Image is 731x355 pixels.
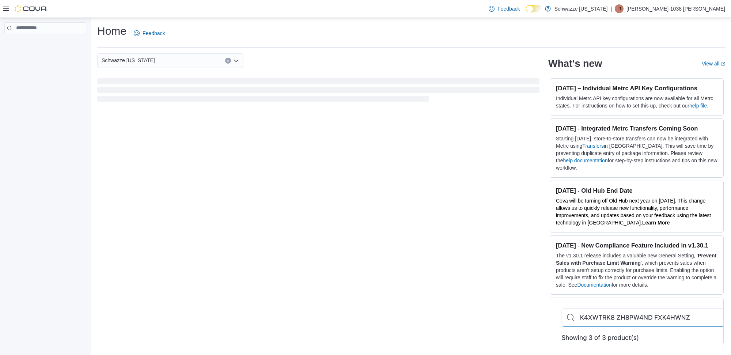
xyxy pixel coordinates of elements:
[4,35,86,53] nav: Complex example
[582,143,604,149] a: Transfers
[556,135,717,171] p: Starting [DATE], store-to-store transfers can now be integrated with Metrc using in [GEOGRAPHIC_D...
[556,95,717,109] p: Individual Metrc API key configurations are now available for all Metrc states. For instructions ...
[577,282,611,288] a: Documentation
[548,58,602,69] h2: What's new
[554,4,608,13] p: Schwazze [US_STATE]
[556,84,717,92] h3: [DATE] – Individual Metrc API Key Configurations
[526,5,541,12] input: Dark Mode
[97,80,539,103] span: Loading
[526,12,526,13] span: Dark Mode
[610,4,612,13] p: |
[556,242,717,249] h3: [DATE] - New Compliance Feature Included in v1.30.1
[225,58,231,64] button: Clear input
[97,24,126,38] h1: Home
[617,4,622,13] span: T1
[15,5,48,12] img: Cova
[131,26,168,41] a: Feedback
[626,4,725,13] p: [PERSON_NAME]-1038 [PERSON_NAME]
[102,56,155,65] span: Schwazze [US_STATE]
[143,30,165,37] span: Feedback
[702,61,725,67] a: View allExternal link
[556,198,711,226] span: Cova will be turning off Old Hub next year on [DATE]. This change allows us to quickly release ne...
[721,62,725,66] svg: External link
[615,4,624,13] div: Thomas-1038 Aragon
[642,220,670,226] a: Learn More
[233,58,239,64] button: Open list of options
[556,252,717,288] p: The v1.30.1 release includes a valuable new General Setting, ' ', which prevents sales when produ...
[486,1,523,16] a: Feedback
[497,5,520,12] span: Feedback
[556,253,716,266] strong: Prevent Sales with Purchase Limit Warning
[689,103,707,109] a: help file
[556,187,717,194] h3: [DATE] - Old Hub End Date
[563,158,607,163] a: help documentation
[556,125,717,132] h3: [DATE] - Integrated Metrc Transfers Coming Soon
